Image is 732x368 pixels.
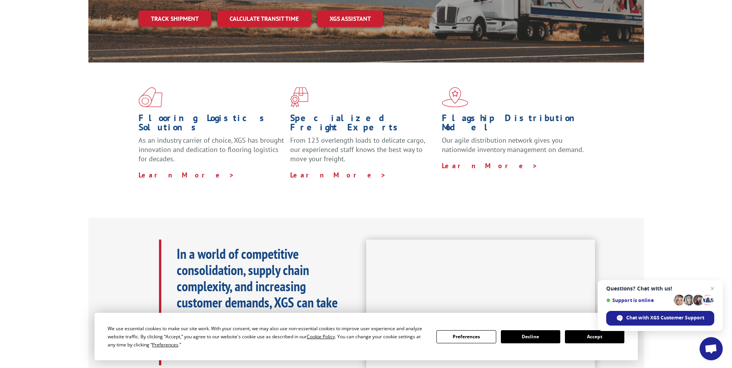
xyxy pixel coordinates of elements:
[606,297,671,303] span: Support is online
[139,113,284,136] h1: Flooring Logistics Solutions
[177,245,338,360] b: In a world of competitive consolidation, supply chain complexity, and increasing customer demands...
[501,330,560,343] button: Decline
[152,341,178,348] span: Preferences
[307,333,335,340] span: Cookie Policy
[95,313,638,360] div: Cookie Consent Prompt
[290,170,386,179] a: Learn More >
[217,10,311,27] a: Calculate transit time
[317,10,383,27] a: XGS ASSISTANT
[442,161,538,170] a: Learn More >
[290,113,436,136] h1: Specialized Freight Experts
[606,311,714,326] div: Chat with XGS Customer Support
[606,285,714,292] span: Questions? Chat with us!
[442,113,588,136] h1: Flagship Distribution Model
[290,136,436,170] p: From 123 overlength loads to delicate cargo, our experienced staff knows the best way to move you...
[139,87,162,107] img: xgs-icon-total-supply-chain-intelligence-red
[290,87,308,107] img: xgs-icon-focused-on-flooring-red
[565,330,624,343] button: Accept
[139,10,211,27] a: Track shipment
[436,330,496,343] button: Preferences
[708,284,717,293] span: Close chat
[700,337,723,360] div: Open chat
[139,170,235,179] a: Learn More >
[442,136,584,154] span: Our agile distribution network gives you nationwide inventory management on demand.
[626,314,704,321] span: Chat with XGS Customer Support
[108,324,427,349] div: We use essential cookies to make our site work. With your consent, we may also use non-essential ...
[139,136,284,163] span: As an industry carrier of choice, XGS has brought innovation and dedication to flooring logistics...
[442,87,468,107] img: xgs-icon-flagship-distribution-model-red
